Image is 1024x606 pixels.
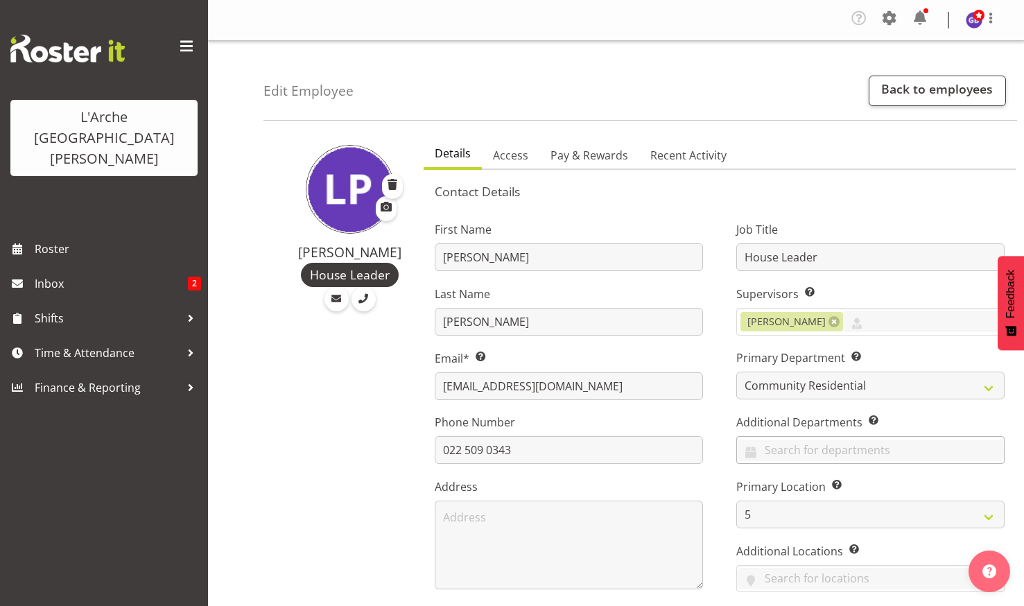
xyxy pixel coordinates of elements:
span: Pay & Rewards [550,147,628,164]
button: Feedback - Show survey [998,256,1024,350]
a: Email Employee [324,287,349,311]
input: Search for locations [737,568,1004,589]
span: Time & Attendance [35,343,180,363]
label: Additional Departments [736,414,1005,431]
span: Shifts [35,308,180,329]
span: House Leader [310,266,390,284]
img: gillian-bradshaw10168.jpg [966,12,982,28]
img: lydia-peters9732.jpg [306,145,394,234]
h5: Contact Details [435,184,1005,199]
label: Additional Locations [736,543,1005,560]
span: Details [435,145,471,162]
label: Primary Location [736,478,1005,495]
img: Rosterit website logo [10,35,125,62]
div: L'Arche [GEOGRAPHIC_DATA][PERSON_NAME] [24,107,184,169]
label: Primary Department [736,349,1005,366]
label: Address [435,478,703,495]
h4: Edit Employee [263,83,354,98]
input: Last Name [435,308,703,336]
label: Email* [435,350,703,367]
input: Phone Number [435,436,703,464]
a: Call Employee [352,287,376,311]
label: Supervisors [736,286,1005,302]
label: Job Title [736,221,1005,238]
input: Job Title [736,243,1005,271]
span: Access [493,147,528,164]
h4: [PERSON_NAME] [293,245,407,260]
input: Search for departments [737,440,1004,461]
img: help-xxl-2.png [982,564,996,578]
label: Phone Number [435,414,703,431]
span: [PERSON_NAME] [747,314,826,329]
span: Roster [35,239,201,259]
a: Back to employees [869,76,1006,106]
span: Feedback [1005,270,1017,318]
span: Finance & Reporting [35,377,180,398]
span: Recent Activity [650,147,727,164]
span: Inbox [35,273,188,294]
span: 2 [188,277,201,291]
label: Last Name [435,286,703,302]
label: First Name [435,221,703,238]
input: First Name [435,243,703,271]
input: Email Address [435,372,703,400]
